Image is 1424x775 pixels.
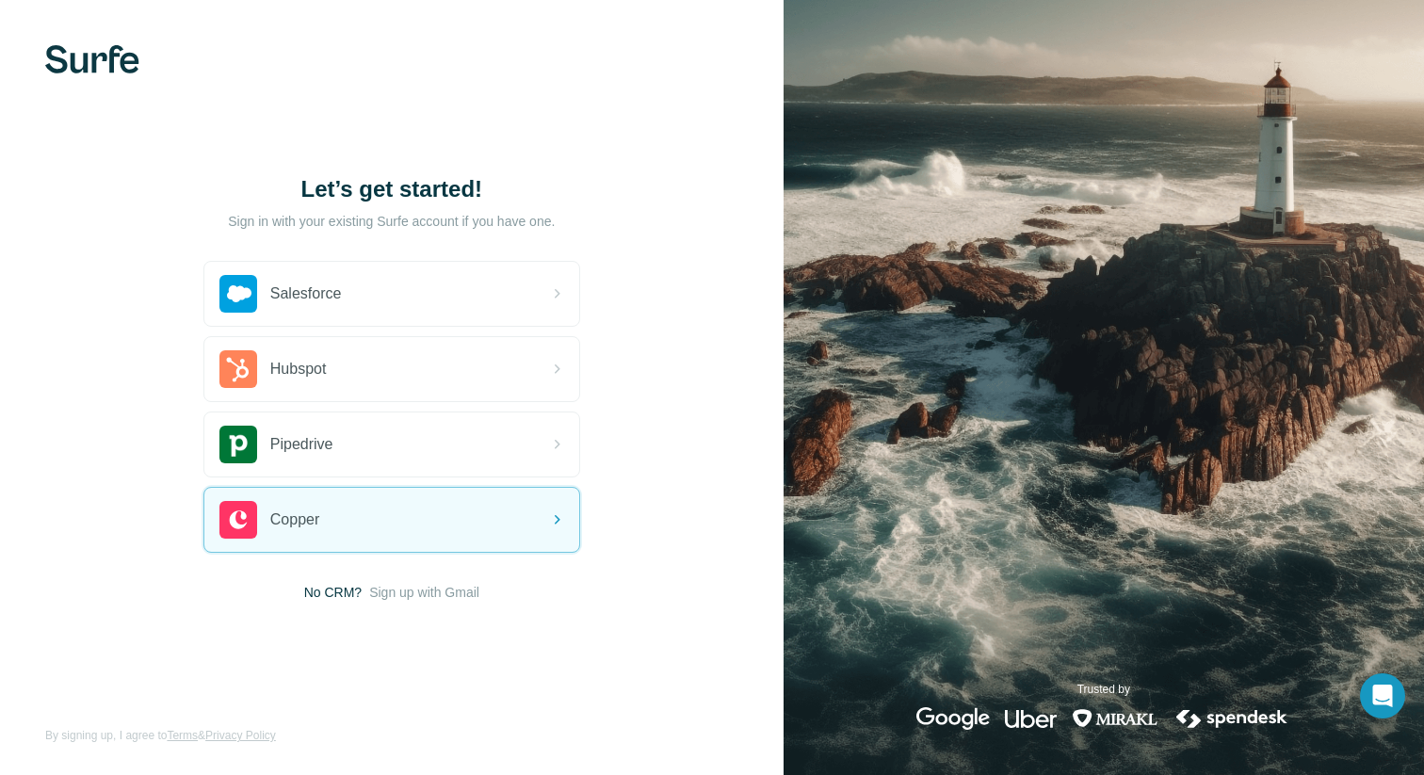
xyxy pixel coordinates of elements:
[270,509,319,531] span: Copper
[304,583,362,602] span: No CRM?
[1077,681,1130,698] p: Trusted by
[167,729,198,742] a: Terms
[45,45,139,73] img: Surfe's logo
[270,283,342,305] span: Salesforce
[219,275,257,313] img: salesforce's logo
[270,358,327,380] span: Hubspot
[270,433,333,456] span: Pipedrive
[1360,673,1405,718] div: Open Intercom Messenger
[369,583,479,602] button: Sign up with Gmail
[916,707,990,730] img: google's logo
[219,501,257,539] img: copper's logo
[1072,707,1158,730] img: mirakl's logo
[45,727,276,744] span: By signing up, I agree to &
[219,426,257,463] img: pipedrive's logo
[1005,707,1057,730] img: uber's logo
[1173,707,1290,730] img: spendesk's logo
[205,729,276,742] a: Privacy Policy
[228,212,555,231] p: Sign in with your existing Surfe account if you have one.
[219,350,257,388] img: hubspot's logo
[203,174,580,204] h1: Let’s get started!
